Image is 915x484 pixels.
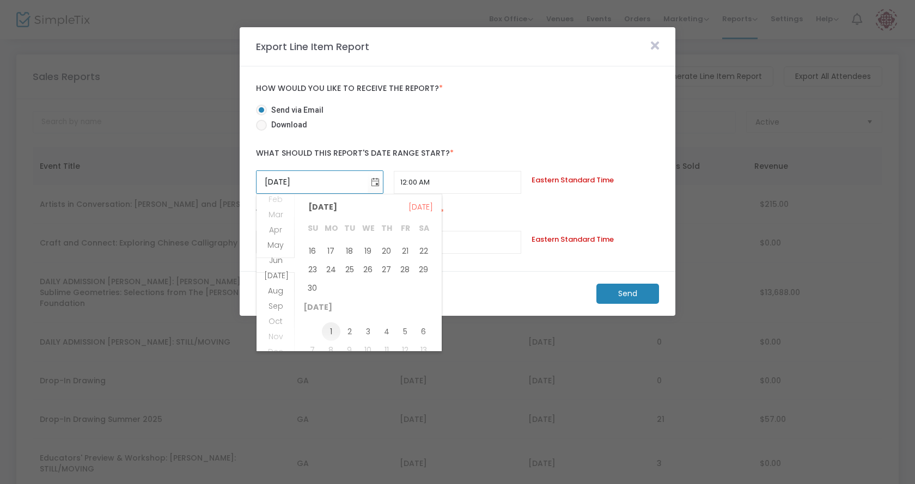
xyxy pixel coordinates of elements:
input: Select date [257,171,368,193]
span: [DATE] [264,270,289,281]
td: Monday, June 17, 2024 [322,242,340,260]
m-panel-title: Export Line Item Report [251,39,375,54]
td: Saturday, June 29, 2024 [414,260,433,279]
span: 2 [340,322,359,341]
span: 18 [340,242,359,260]
td: Tuesday, July 2, 2024 [340,322,359,341]
input: Select Time [394,231,521,254]
span: Dec [268,346,283,357]
td: Sunday, June 23, 2024 [303,260,322,279]
span: 21 [396,242,414,260]
span: 8 [322,341,340,359]
label: How would you like to receive the report? [256,84,659,94]
div: Eastern Standard Time [527,234,664,245]
td: Thursday, July 4, 2024 [377,322,396,341]
td: Thursday, June 20, 2024 [377,242,396,260]
td: Saturday, July 6, 2024 [414,322,433,341]
td: Monday, June 24, 2024 [322,260,340,279]
span: 7 [303,341,322,359]
span: May [267,240,284,250]
td: Thursday, June 27, 2024 [377,260,396,279]
span: 6 [414,322,433,341]
span: 3 [359,322,377,341]
span: Sep [269,301,283,311]
span: Oct [269,316,283,327]
span: 17 [322,242,340,260]
span: 27 [377,260,396,279]
th: [DATE] [303,297,433,322]
td: Wednesday, June 26, 2024 [359,260,377,279]
span: 28 [396,260,414,279]
span: 23 [303,260,322,279]
span: 30 [303,279,322,297]
span: 12 [396,341,414,359]
td: Wednesday, June 19, 2024 [359,242,377,260]
span: 11 [377,341,396,359]
span: 22 [414,242,433,260]
span: Mar [269,209,283,220]
span: 26 [359,260,377,279]
span: 9 [340,341,359,359]
span: 4 [377,322,396,341]
span: 10 [359,341,377,359]
span: 1 [322,322,340,341]
span: Download [267,119,307,131]
td: Friday, July 12, 2024 [396,341,414,359]
m-button: Send [596,284,659,304]
td: Tuesday, June 25, 2024 [340,260,359,279]
span: Jun [269,255,283,266]
td: Monday, July 1, 2024 [322,322,340,341]
div: Eastern Standard Time [527,175,664,186]
td: Tuesday, July 9, 2024 [340,341,359,359]
td: Sunday, July 7, 2024 [303,341,322,359]
td: Friday, June 21, 2024 [396,242,414,260]
td: Wednesday, July 3, 2024 [359,322,377,341]
span: 24 [322,260,340,279]
td: Friday, July 5, 2024 [396,322,414,341]
td: Saturday, July 13, 2024 [414,341,433,359]
span: 25 [340,260,359,279]
span: Aug [268,285,283,296]
span: [DATE] [303,199,342,215]
td: Sunday, June 16, 2024 [303,242,322,260]
td: Friday, June 28, 2024 [396,260,414,279]
span: 5 [396,322,414,341]
label: What should this report's date range start? [256,143,659,165]
td: Monday, July 8, 2024 [322,341,340,359]
label: What should this report's date range end? [256,202,659,224]
span: Apr [269,224,282,235]
span: [DATE] [408,199,433,215]
button: Toggle calendar [368,171,383,193]
span: 29 [414,260,433,279]
span: Nov [269,331,283,342]
td: Wednesday, July 10, 2024 [359,341,377,359]
span: 20 [377,242,396,260]
input: Select Time [394,171,521,194]
td: Tuesday, June 18, 2024 [340,242,359,260]
span: 13 [414,341,433,359]
span: Send via Email [267,105,324,116]
td: Thursday, July 11, 2024 [377,341,396,359]
td: Sunday, June 30, 2024 [303,279,322,297]
span: 19 [359,242,377,260]
span: Feb [269,194,283,205]
span: 16 [303,242,322,260]
m-panel-header: Export Line Item Report [240,27,675,66]
td: Saturday, June 22, 2024 [414,242,433,260]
